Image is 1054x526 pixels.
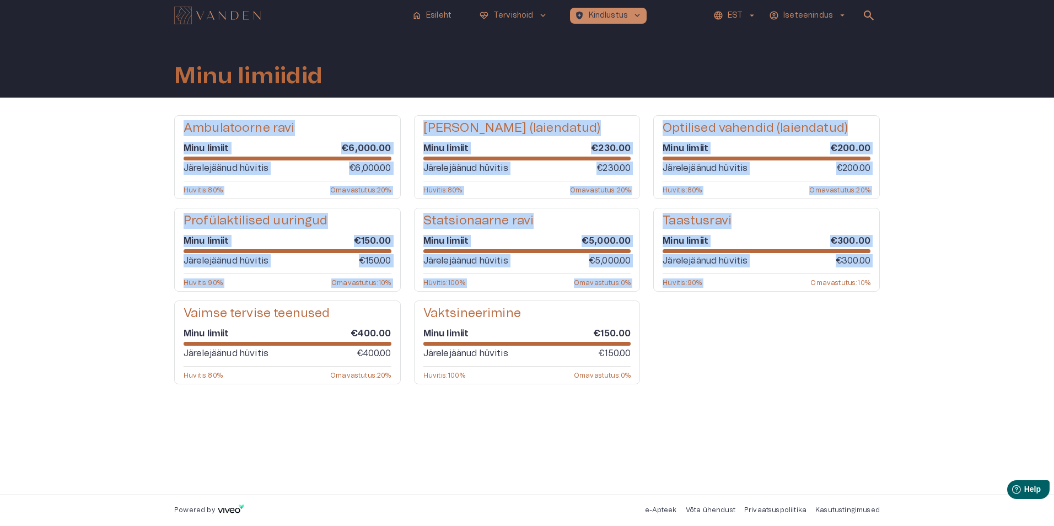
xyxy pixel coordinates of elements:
[184,305,330,321] h5: Vaimse tervise teenused
[663,213,732,229] h5: Taastusravi
[423,186,463,194] p: Hüvitis : 80 %
[359,254,391,267] p: €150.00
[574,10,584,20] span: health_and_safety
[728,10,743,22] p: EST
[349,162,391,175] p: €6,000.00
[968,476,1054,507] iframe: Help widget launcher
[663,120,848,136] h5: Optilised vahendid (laiendatud)
[423,347,508,360] p: Järelejäänud hüvitis
[815,507,880,513] a: Kasutustingimused
[663,254,748,267] p: Järelejäänud hüvitis
[184,278,223,287] p: Hüvitis : 90 %
[423,213,534,229] h5: Statsionaarne ravi
[184,186,223,194] p: Hüvitis : 80 %
[475,8,552,24] button: ecg_heartTervishoidkeyboard_arrow_down
[423,371,465,379] p: Hüvitis : 100 %
[341,142,391,154] h6: €6,000.00
[712,8,759,24] button: EST
[837,10,847,20] span: arrow_drop_down
[686,506,735,515] p: Võta ühendust
[645,507,676,513] a: e-Apteek
[174,7,261,24] img: Vanden logo
[423,142,469,154] h6: Minu limiit
[810,278,870,287] p: Omavastutus : 10 %
[479,10,489,20] span: ecg_heart
[591,142,631,154] h6: €230.00
[331,278,391,287] p: Omavastutus : 10 %
[663,186,702,194] p: Hüvitis : 80 %
[423,278,465,287] p: Hüvitis : 100 %
[174,506,215,515] p: Powered by
[836,162,870,175] p: €200.00
[538,10,548,20] span: keyboard_arrow_down
[663,235,708,247] h6: Minu limiit
[663,278,702,287] p: Hüvitis : 90 %
[423,235,469,247] h6: Minu limiit
[632,10,642,20] span: keyboard_arrow_down
[598,347,631,360] p: €150.00
[423,305,521,321] h5: Vaktsineerimine
[574,371,631,379] p: Omavastutus : 0 %
[354,235,391,247] h6: €150.00
[423,328,469,340] h6: Minu limiit
[582,235,631,247] h6: €5,000.00
[184,371,223,379] p: Hüvitis : 80 %
[836,254,870,267] p: €300.00
[426,10,451,22] p: Esileht
[493,10,534,22] p: Tervishoid
[184,162,268,175] p: Järelejäänud hüvitis
[830,142,870,154] h6: €200.00
[423,120,601,136] h5: [PERSON_NAME] (laiendatud)
[407,8,457,24] button: homeEsileht
[184,235,229,247] h6: Minu limiit
[357,347,391,360] p: €400.00
[744,507,806,513] a: Privaatsuspoliitika
[589,254,631,267] p: €5,000.00
[184,347,268,360] p: Järelejäänud hüvitis
[862,9,875,22] span: search
[570,8,647,24] button: health_and_safetyKindlustuskeyboard_arrow_down
[663,142,708,154] h6: Minu limiit
[809,186,870,194] p: Omavastutus : 20 %
[663,162,748,175] p: Järelejäänud hüvitis
[184,254,268,267] p: Järelejäänud hüvitis
[423,254,508,267] p: Järelejäänud hüvitis
[783,10,833,22] p: Iseteenindus
[830,235,870,247] h6: €300.00
[351,328,391,340] h6: €400.00
[184,213,328,229] h5: Profülaktilised uuringud
[330,186,391,194] p: Omavastutus : 20 %
[184,142,229,154] h6: Minu limiit
[596,162,631,175] p: €230.00
[593,328,631,340] h6: €150.00
[574,278,631,287] p: Omavastutus : 0 %
[330,371,391,379] p: Omavastutus : 20 %
[412,10,422,20] span: home
[174,63,322,89] h1: Minu limiidid
[174,8,403,23] a: Navigate to homepage
[184,120,295,136] h5: Ambulatoorne ravi
[767,8,849,24] button: Iseteenindusarrow_drop_down
[858,4,880,26] button: open search modal
[589,10,628,22] p: Kindlustus
[184,328,229,340] h6: Minu limiit
[423,162,508,175] p: Järelejäänud hüvitis
[570,186,631,194] p: Omavastutus : 20 %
